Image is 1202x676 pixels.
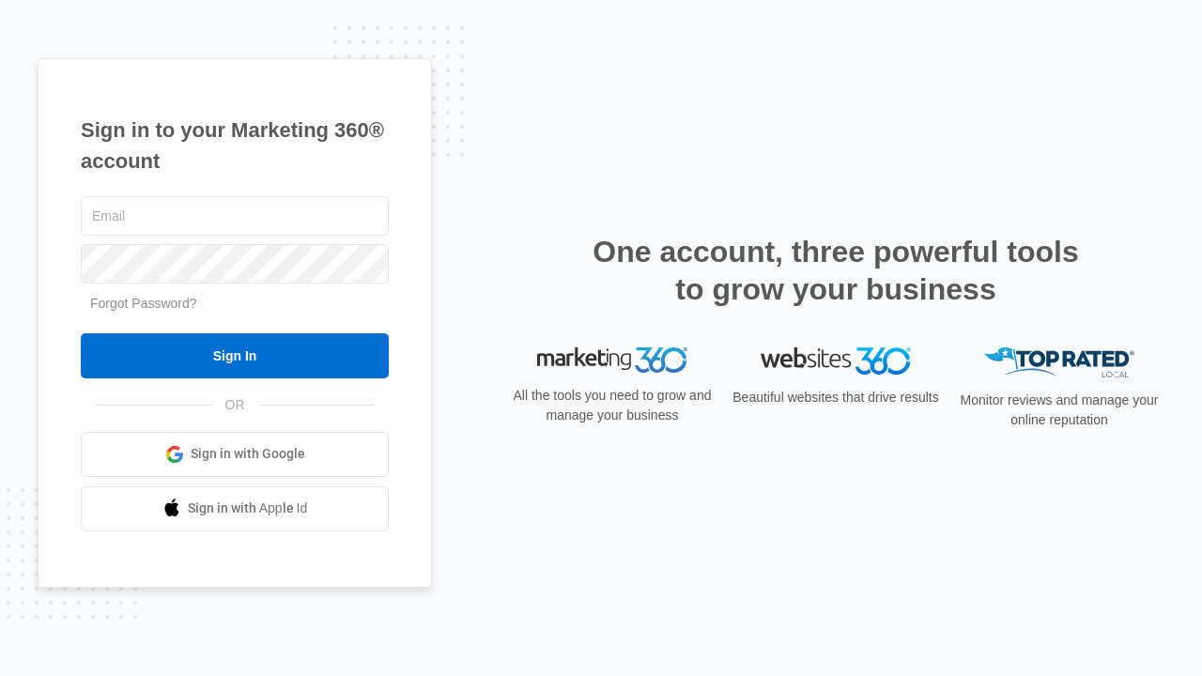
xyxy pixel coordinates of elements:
[537,347,687,374] img: Marketing 360
[191,444,305,464] span: Sign in with Google
[81,333,389,378] input: Sign In
[587,233,1085,308] h2: One account, three powerful tools to grow your business
[81,196,389,236] input: Email
[90,296,197,311] a: Forgot Password?
[81,486,389,531] a: Sign in with Apple Id
[507,386,717,425] p: All the tools you need to grow and manage your business
[81,432,389,477] a: Sign in with Google
[731,388,941,407] p: Beautiful websites that drive results
[212,395,258,415] span: OR
[188,499,308,518] span: Sign in with Apple Id
[984,347,1134,378] img: Top Rated Local
[761,347,911,375] img: Websites 360
[81,115,389,177] h1: Sign in to your Marketing 360® account
[954,391,1164,430] p: Monitor reviews and manage your online reputation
